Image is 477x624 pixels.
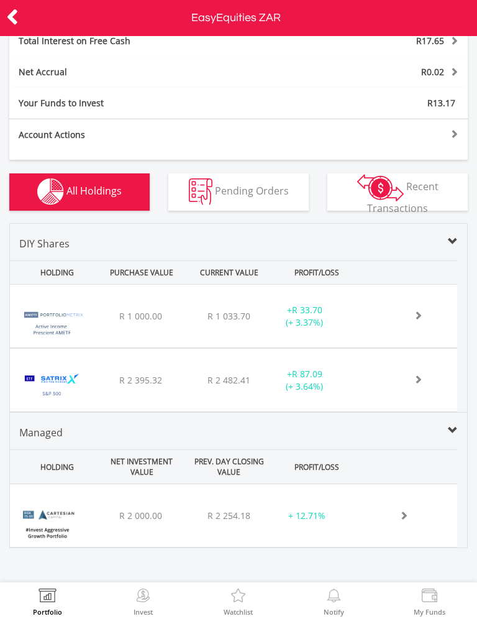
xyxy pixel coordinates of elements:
[66,184,122,198] span: All Holdings
[357,174,404,201] img: transactions-zar-wht.png
[9,35,277,47] div: Total Interest on Free Cash
[207,310,250,322] span: R 1 033.70
[9,97,238,109] div: Your Funds to Invest
[12,456,97,479] div: HOLDING
[16,364,88,408] img: EQU.ZA.STX500.png
[33,589,62,615] a: Portfolio
[324,589,343,606] img: View Notifications
[367,180,438,215] span: Recent Transactions
[168,173,309,211] button: Pending Orders
[229,589,248,606] img: Watchlist
[266,304,343,329] div: + (+ 3.37%)
[414,589,445,615] a: My Funds
[224,608,253,615] label: Watchlist
[274,456,359,479] div: PROFIT/LOSS
[134,608,153,615] label: Invest
[215,184,289,198] span: Pending Orders
[119,510,162,521] span: R 2 000.00
[134,589,153,606] img: Invest Now
[189,178,212,205] img: pending_instructions-wht.png
[99,450,184,484] div: NET INVESTMENT VALUE
[324,608,344,615] label: Notify
[292,368,322,380] span: R 87.09
[420,589,439,606] img: View Funds
[119,310,162,322] span: R 1 000.00
[207,374,250,386] span: R 2 482.41
[9,129,238,141] div: Account Actions
[37,178,64,205] img: holdings-wht.png
[9,66,277,78] div: Net Accrual
[224,589,253,615] a: Watchlist
[292,304,322,316] span: R 33.70
[16,300,88,344] img: EQU.ZA.PMXINC.png
[266,368,343,393] div: + (+ 3.64%)
[33,608,62,615] label: Portfolio
[324,589,344,615] a: Notify
[414,608,445,615] label: My Funds
[427,97,455,109] span: R13.17
[274,261,359,284] div: PROFIT/LOSS
[186,450,271,484] div: Prev. Day Closing Value
[327,173,468,211] button: Recent Transactions
[416,35,444,47] span: R17.65
[134,589,153,615] a: Invest
[19,237,70,250] span: DIY Shares
[12,261,97,284] div: HOLDING
[207,510,250,521] span: R 2 254.18
[16,500,79,544] img: BundleLogo59.png
[19,426,63,439] span: Managed
[9,173,150,211] button: All Holdings
[119,374,162,386] span: R 2 395.32
[38,589,57,606] img: View Portfolio
[186,261,271,284] div: CURRENT VALUE
[421,66,444,78] span: R0.02
[275,510,339,522] div: + 12.71%
[99,261,184,284] div: PURCHASE VALUE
